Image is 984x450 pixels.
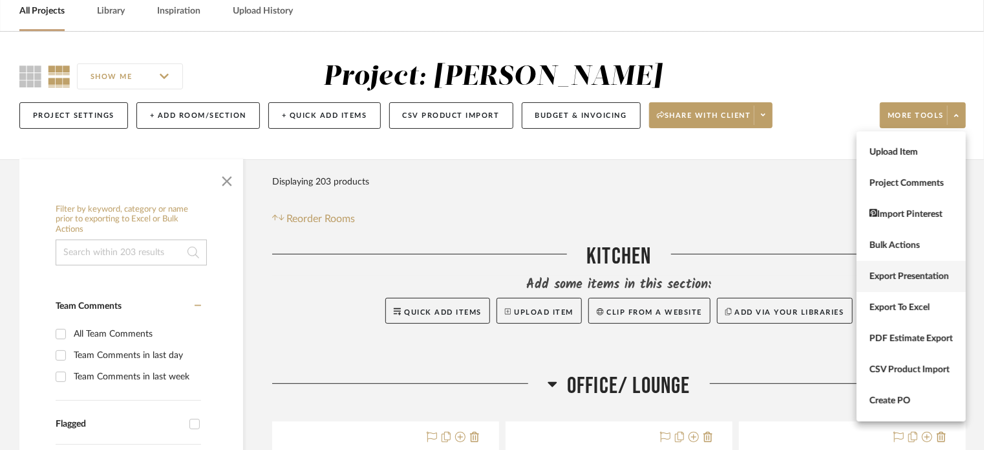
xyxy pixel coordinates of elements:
[870,302,953,313] span: Export To Excel
[870,333,953,344] span: PDF Estimate Export
[870,178,953,189] span: Project Comments
[870,396,953,407] span: Create PO
[870,240,953,251] span: Bulk Actions
[870,365,953,376] span: CSV Product Import
[870,271,953,282] span: Export Presentation
[870,208,953,219] span: Import Pinterest
[870,147,953,158] span: Upload Item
